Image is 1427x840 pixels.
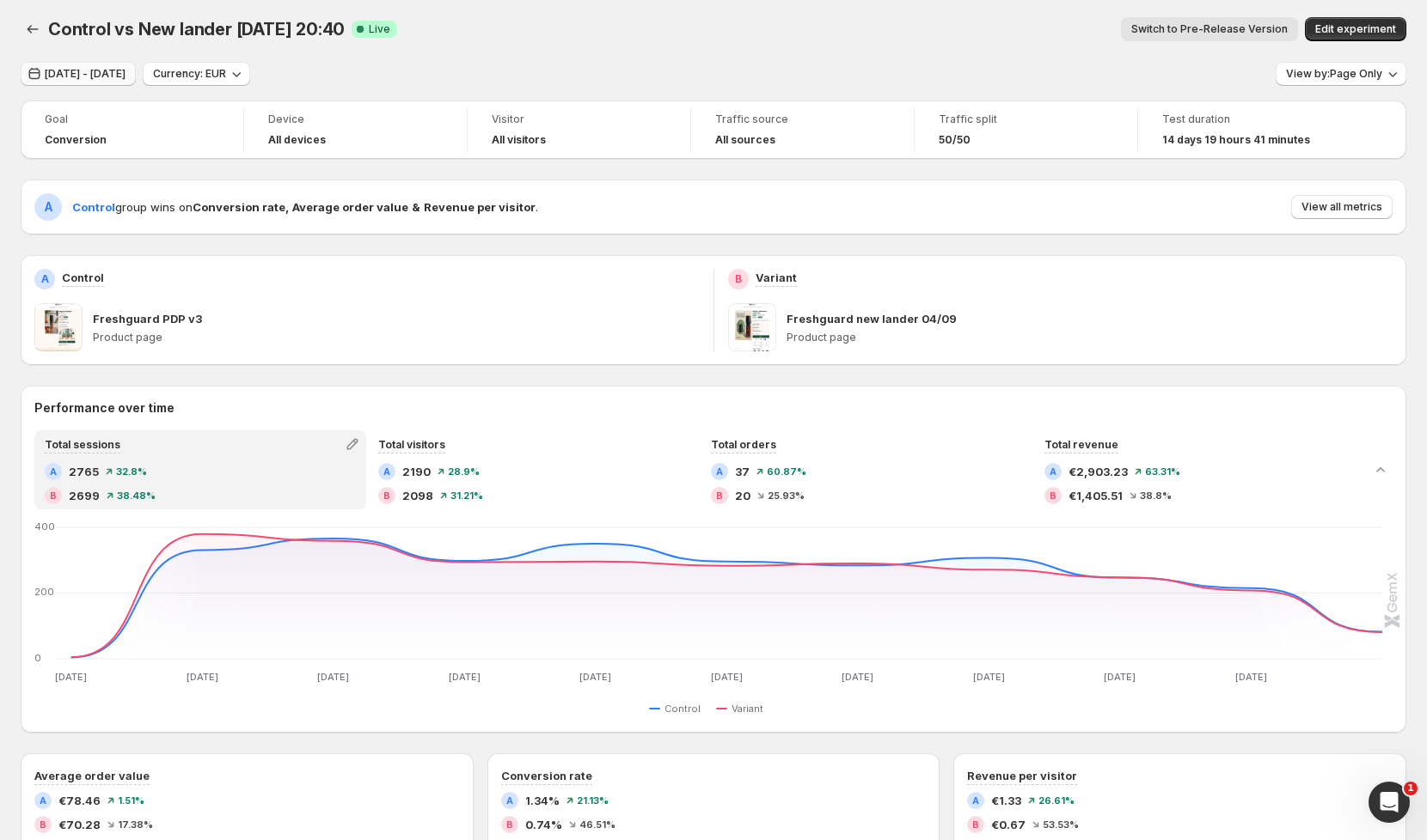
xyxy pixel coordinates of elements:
strong: & [412,200,420,214]
text: 200 [34,586,54,598]
span: Traffic source [715,113,890,126]
span: 26.61 % [1038,795,1075,806]
a: GoalConversion [45,111,219,149]
span: 60.87 % [767,466,806,477]
h2: A [41,272,49,286]
span: Device [268,113,443,126]
h3: Conversion rate [501,767,592,784]
span: 25.93 % [768,490,805,501]
span: Switch to Pre-Release Version [1131,22,1288,36]
span: 28.9 % [448,466,480,477]
h2: B [40,819,46,830]
text: [DATE] [579,671,611,683]
span: 1 [1404,782,1418,795]
h4: All visitors [492,133,546,147]
button: Currency: EUR [143,62,250,86]
span: View all metrics [1301,200,1382,214]
span: 31.21 % [450,490,483,501]
span: Total orders [711,438,776,451]
span: 63.31 % [1145,466,1180,477]
span: [DATE] - [DATE] [45,67,126,81]
span: 21.13 % [577,795,609,806]
button: Control [649,698,707,719]
h3: Revenue per visitor [967,767,1077,784]
text: [DATE] [1235,671,1267,683]
a: DeviceAll devices [268,111,443,149]
iframe: Intercom live chat [1369,782,1410,823]
h3: Average order value [34,767,150,784]
span: Control vs New lander [DATE] 20:40 [48,19,345,40]
text: [DATE] [973,671,1005,683]
h2: B [735,272,742,286]
button: Collapse chart [1369,458,1393,482]
h2: B [716,490,723,501]
p: Freshguard new lander 04/09 [787,310,957,327]
button: Edit experiment [1305,17,1406,41]
span: Traffic split [939,113,1113,126]
span: Visitor [492,113,666,126]
span: 32.8 % [116,466,147,477]
h2: B [50,490,57,501]
p: Freshguard PDP v3 [93,310,202,327]
h2: A [383,466,390,477]
text: 0 [34,652,41,664]
p: Control [62,269,104,286]
span: Total visitors [378,438,445,451]
h2: B [972,819,979,830]
span: Total revenue [1044,438,1118,451]
span: 20 [735,487,750,504]
span: Test duration [1162,113,1338,126]
span: €70.28 [58,816,101,833]
span: 2190 [402,463,431,480]
span: 2098 [402,487,433,504]
img: Freshguard new lander 04/09 [728,303,776,351]
a: Test duration14 days 19 hours 41 minutes [1162,111,1338,149]
h2: A [1050,466,1056,477]
span: 17.38 % [118,819,153,830]
span: group wins on . [72,200,538,214]
text: [DATE] [55,671,87,683]
h2: A [972,795,979,806]
p: Variant [756,269,797,286]
a: VisitorAll visitors [492,111,666,149]
button: View all metrics [1291,195,1393,219]
span: €2,903.23 [1069,463,1128,480]
button: Switch to Pre-Release Version [1121,17,1298,41]
text: [DATE] [187,671,218,683]
span: 2699 [69,487,100,504]
button: [DATE] - [DATE] [21,62,136,86]
button: Variant [716,698,770,719]
h2: A [716,466,723,477]
h2: A [45,198,52,216]
span: Edit experiment [1315,22,1396,36]
p: Product page [787,331,1393,344]
strong: Average order value [292,200,408,214]
a: Traffic sourceAll sources [715,111,890,149]
span: Total sessions [45,438,120,451]
span: 1.51 % [118,795,144,806]
h2: B [1050,490,1056,501]
button: View by:Page Only [1276,62,1406,86]
span: Live [369,22,390,36]
h2: B [506,819,513,830]
span: 37 [735,463,750,480]
span: Goal [45,113,219,126]
strong: Conversion rate [193,200,285,214]
h2: A [506,795,513,806]
span: 53.53 % [1043,819,1079,830]
text: [DATE] [1104,671,1136,683]
span: Control [72,200,115,214]
text: 400 [34,520,55,533]
button: Back [21,17,45,41]
span: €78.46 [58,792,101,809]
strong: , [285,200,289,214]
span: Variant [732,702,763,715]
span: €1,405.51 [1069,487,1123,504]
span: 2765 [69,463,99,480]
h2: A [40,795,46,806]
img: Freshguard PDP v3 [34,303,83,351]
h2: A [50,466,57,477]
span: Conversion [45,133,107,147]
text: [DATE] [317,671,349,683]
text: [DATE] [449,671,481,683]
